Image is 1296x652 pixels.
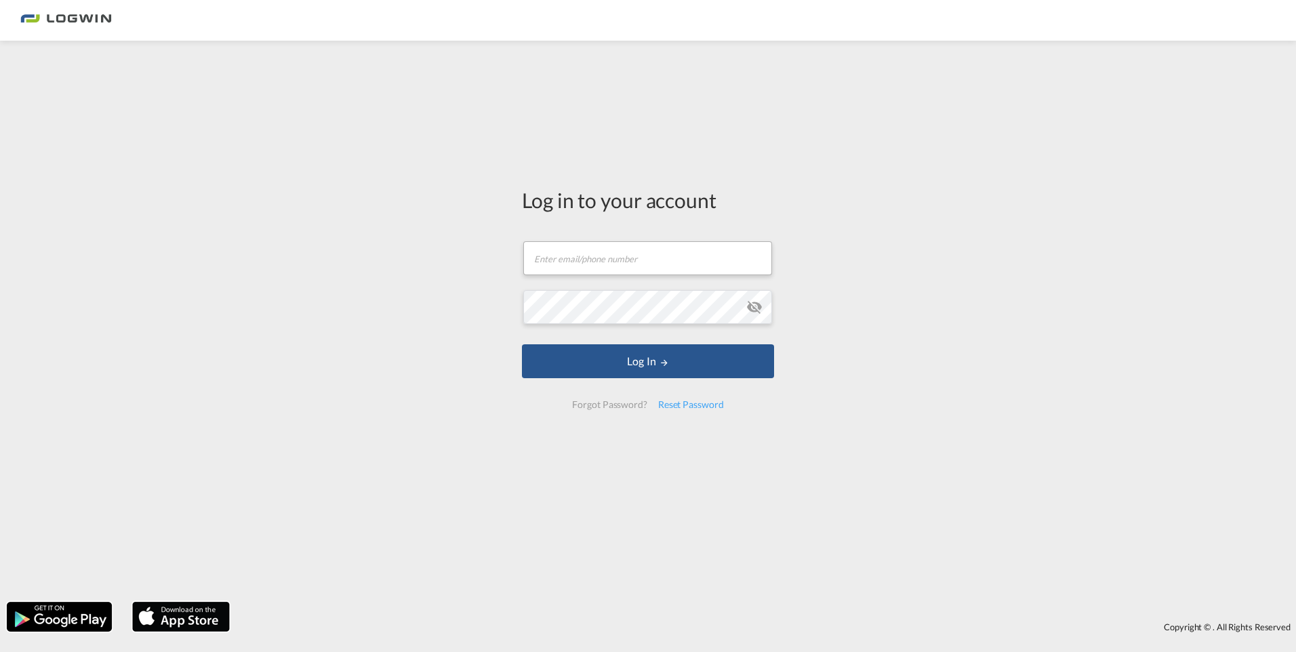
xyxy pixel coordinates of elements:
[653,392,729,417] div: Reset Password
[131,600,231,633] img: apple.png
[522,344,774,378] button: LOGIN
[522,186,774,214] div: Log in to your account
[20,5,112,36] img: bc73a0e0d8c111efacd525e4c8ad7d32.png
[523,241,772,275] input: Enter email/phone number
[746,299,763,315] md-icon: icon-eye-off
[567,392,652,417] div: Forgot Password?
[237,615,1296,638] div: Copyright © . All Rights Reserved
[5,600,113,633] img: google.png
